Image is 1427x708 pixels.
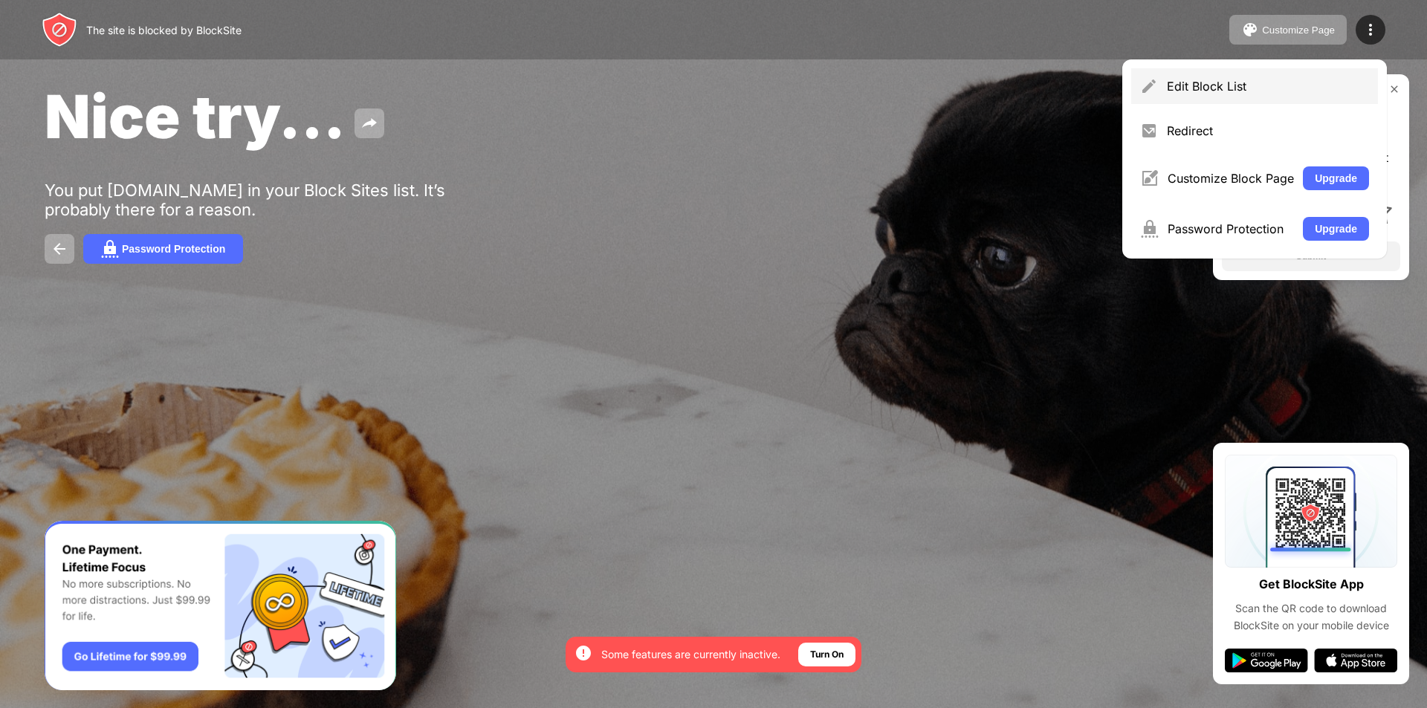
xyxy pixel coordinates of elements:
iframe: Banner [45,521,396,691]
div: Customize Page [1262,25,1335,36]
div: Edit Block List [1167,79,1369,94]
img: menu-redirect.svg [1140,122,1158,140]
img: qrcode.svg [1225,455,1397,568]
img: error-circle-white.svg [575,644,592,662]
div: Customize Block Page [1168,171,1294,186]
div: Password Protection [122,243,225,255]
img: app-store.svg [1314,649,1397,672]
img: google-play.svg [1225,649,1308,672]
div: Turn On [810,647,844,662]
div: Get BlockSite App [1259,574,1364,595]
div: Some features are currently inactive. [601,647,780,662]
img: password.svg [101,240,119,258]
span: Nice try... [45,80,346,152]
img: back.svg [51,240,68,258]
img: menu-icon.svg [1362,21,1379,39]
img: pallet.svg [1241,21,1259,39]
div: Password Protection [1168,221,1294,236]
img: menu-customize.svg [1140,169,1159,187]
div: You put [DOMAIN_NAME] in your Block Sites list. It’s probably there for a reason. [45,181,504,219]
div: Scan the QR code to download BlockSite on your mobile device [1225,600,1397,634]
img: share.svg [360,114,378,132]
div: The site is blocked by BlockSite [86,24,242,36]
img: rate-us-close.svg [1388,83,1400,95]
img: menu-password.svg [1140,220,1159,238]
button: Customize Page [1229,15,1347,45]
img: header-logo.svg [42,12,77,48]
button: Upgrade [1303,217,1369,241]
button: Upgrade [1303,166,1369,190]
img: menu-pencil.svg [1140,77,1158,95]
button: Password Protection [83,234,243,264]
div: Redirect [1167,123,1369,138]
